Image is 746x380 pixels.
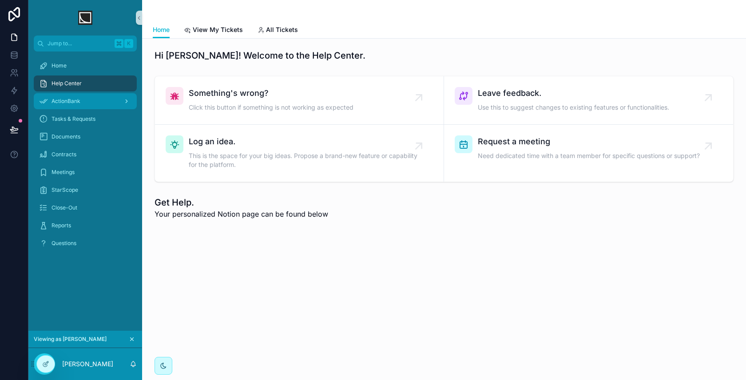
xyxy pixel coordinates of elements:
[34,218,137,234] a: Reports
[52,133,80,140] span: Documents
[52,240,76,247] span: Questions
[155,125,444,182] a: Log an idea.This is the space for your big ideas. Propose a brand-new feature or capability for t...
[34,129,137,145] a: Documents
[52,62,67,69] span: Home
[34,336,107,343] span: Viewing as [PERSON_NAME]
[478,87,669,99] span: Leave feedback.
[125,40,132,47] span: K
[34,182,137,198] a: StarScope
[266,25,298,34] span: All Tickets
[52,151,76,158] span: Contracts
[34,164,137,180] a: Meetings
[34,75,137,91] a: Help Center
[52,222,71,229] span: Reports
[34,235,137,251] a: Questions
[444,76,733,125] a: Leave feedback.Use this to suggest changes to existing features or functionalities.
[153,22,170,39] a: Home
[193,25,243,34] span: View My Tickets
[155,196,328,209] h1: Get Help.
[189,103,353,112] span: Click this button if something is not working as expected
[189,135,419,148] span: Log an idea.
[478,135,700,148] span: Request a meeting
[478,103,669,112] span: Use this to suggest changes to existing features or functionalities.
[28,51,142,263] div: scrollable content
[78,11,92,25] img: App logo
[257,22,298,40] a: All Tickets
[34,36,137,51] button: Jump to...K
[34,146,137,162] a: Contracts
[189,87,353,99] span: Something's wrong?
[153,25,170,34] span: Home
[444,125,733,182] a: Request a meetingNeed dedicated time with a team member for specific questions or support?
[34,200,137,216] a: Close-Out
[34,111,137,127] a: Tasks & Requests
[155,76,444,125] a: Something's wrong?Click this button if something is not working as expected
[34,58,137,74] a: Home
[184,22,243,40] a: View My Tickets
[52,98,80,105] span: ActionBank
[34,93,137,109] a: ActionBank
[52,115,95,123] span: Tasks & Requests
[52,204,77,211] span: Close-Out
[478,151,700,160] span: Need dedicated time with a team member for specific questions or support?
[52,80,82,87] span: Help Center
[52,186,78,194] span: StarScope
[189,151,419,169] span: This is the space for your big ideas. Propose a brand-new feature or capability for the platform.
[52,169,75,176] span: Meetings
[48,40,111,47] span: Jump to...
[155,209,328,219] span: Your personalized Notion page can be found below
[62,360,113,368] p: [PERSON_NAME]
[155,49,365,62] h1: Hi [PERSON_NAME]! Welcome to the Help Center.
